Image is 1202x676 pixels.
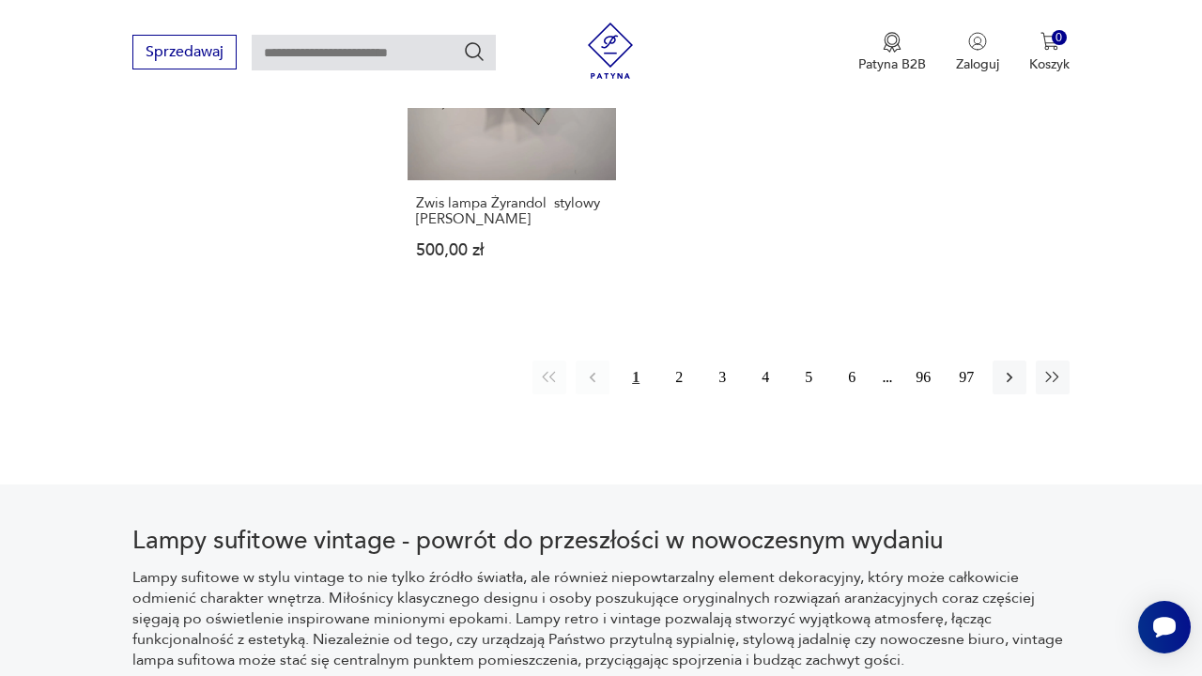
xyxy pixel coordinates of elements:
[835,361,869,394] button: 6
[883,32,901,53] img: Ikona medalu
[1029,55,1070,73] p: Koszyk
[858,55,926,73] p: Patyna B2B
[1138,601,1191,653] iframe: Smartsupp widget button
[463,40,485,63] button: Szukaj
[132,530,1070,552] h2: Lampy sufitowe vintage - powrót do przeszłości w nowoczesnym wydaniu
[949,361,983,394] button: 97
[858,32,926,73] button: Patyna B2B
[748,361,782,394] button: 4
[132,567,1070,670] p: Lampy sufitowe w stylu vintage to nie tylko źródło światła, ale również niepowtarzalny element de...
[1052,30,1068,46] div: 0
[1040,32,1059,51] img: Ikona koszyka
[906,361,940,394] button: 96
[416,195,608,227] h3: Zwis lampa Żyrandol stylowy [PERSON_NAME]
[662,361,696,394] button: 2
[416,242,608,258] p: 500,00 zł
[132,35,237,69] button: Sprzedawaj
[705,361,739,394] button: 3
[792,361,825,394] button: 5
[582,23,639,79] img: Patyna - sklep z meblami i dekoracjami vintage
[858,32,926,73] a: Ikona medaluPatyna B2B
[956,32,999,73] button: Zaloguj
[132,47,237,60] a: Sprzedawaj
[1029,32,1070,73] button: 0Koszyk
[956,55,999,73] p: Zaloguj
[968,32,987,51] img: Ikonka użytkownika
[619,361,653,394] button: 1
